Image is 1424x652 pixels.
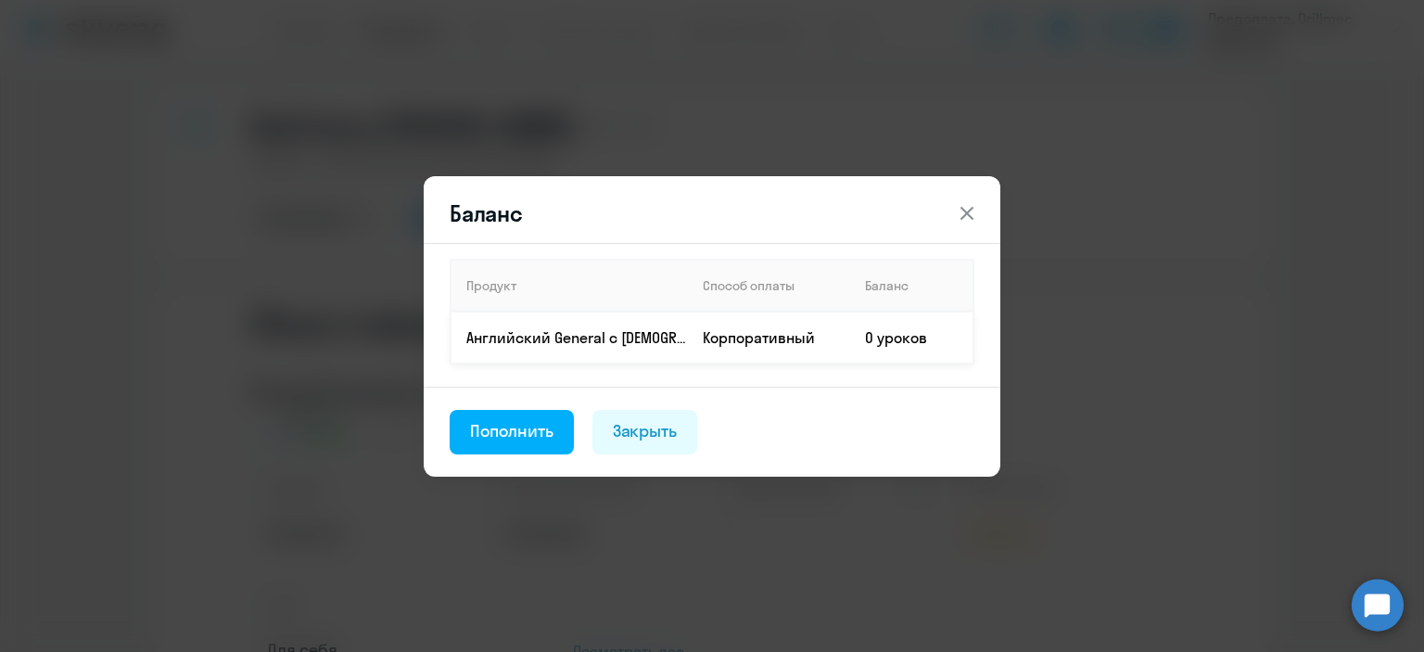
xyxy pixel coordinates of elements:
td: Корпоративный [688,312,850,364]
td: 0 уроков [850,312,973,364]
p: Английский General с [DEMOGRAPHIC_DATA] преподавателем [466,327,687,348]
div: Закрыть [613,419,678,443]
th: Баланс [850,260,973,312]
header: Баланс [424,198,1000,228]
button: Пополнить [450,410,574,454]
th: Продукт [451,260,688,312]
button: Закрыть [592,410,698,454]
div: Пополнить [470,419,553,443]
th: Способ оплаты [688,260,850,312]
